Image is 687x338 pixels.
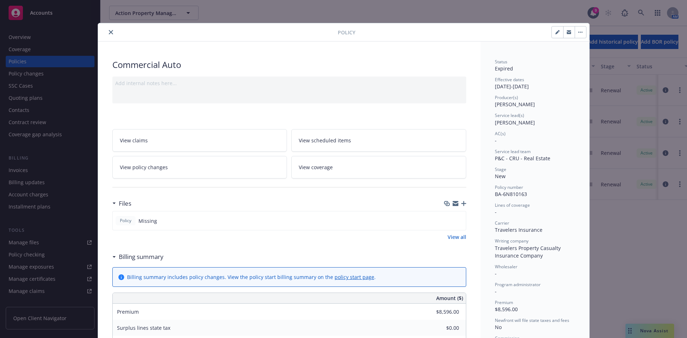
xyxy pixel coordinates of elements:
[107,28,115,36] button: close
[417,307,463,317] input: 0.00
[495,238,528,244] span: Writing company
[118,217,133,224] span: Policy
[495,299,513,305] span: Premium
[495,77,524,83] span: Effective dates
[495,101,535,108] span: [PERSON_NAME]
[299,163,333,171] span: View coverage
[495,155,550,162] span: P&C - CRU - Real Estate
[495,270,497,277] span: -
[495,173,506,180] span: New
[495,281,541,288] span: Program administrator
[120,163,168,171] span: View policy changes
[448,233,466,241] a: View all
[495,77,575,90] div: [DATE] - [DATE]
[495,191,527,197] span: BA-6N810163
[495,306,518,313] span: $8,596.00
[495,148,531,155] span: Service lead team
[119,252,164,261] h3: Billing summary
[117,308,139,315] span: Premium
[495,59,507,65] span: Status
[495,226,542,233] span: Travelers Insurance
[112,199,131,208] div: Files
[338,29,355,36] span: Policy
[495,208,575,216] div: -
[291,129,466,152] a: View scheduled items
[495,112,524,118] span: Service lead(s)
[495,166,506,172] span: Stage
[112,252,164,261] div: Billing summary
[495,288,497,295] span: -
[495,65,513,72] span: Expired
[495,184,523,190] span: Policy number
[335,274,374,280] a: policy start page
[495,137,497,144] span: -
[299,137,351,144] span: View scheduled items
[291,156,466,178] a: View coverage
[120,137,148,144] span: View claims
[495,131,506,137] span: AC(s)
[417,323,463,333] input: 0.00
[495,264,517,270] span: Wholesaler
[117,324,170,331] span: Surplus lines state tax
[495,317,569,323] span: Newfront will file state taxes and fees
[495,245,562,259] span: Travelers Property Casualty Insurance Company
[115,79,463,87] div: Add internal notes here...
[495,94,518,101] span: Producer(s)
[495,220,509,226] span: Carrier
[119,199,131,208] h3: Files
[112,156,287,178] a: View policy changes
[495,202,530,208] span: Lines of coverage
[495,324,502,330] span: No
[495,119,535,126] span: [PERSON_NAME]
[127,273,376,281] div: Billing summary includes policy changes. View the policy start billing summary on the .
[436,294,463,302] span: Amount ($)
[112,59,466,71] div: Commercial Auto
[112,129,287,152] a: View claims
[138,217,157,225] span: Missing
